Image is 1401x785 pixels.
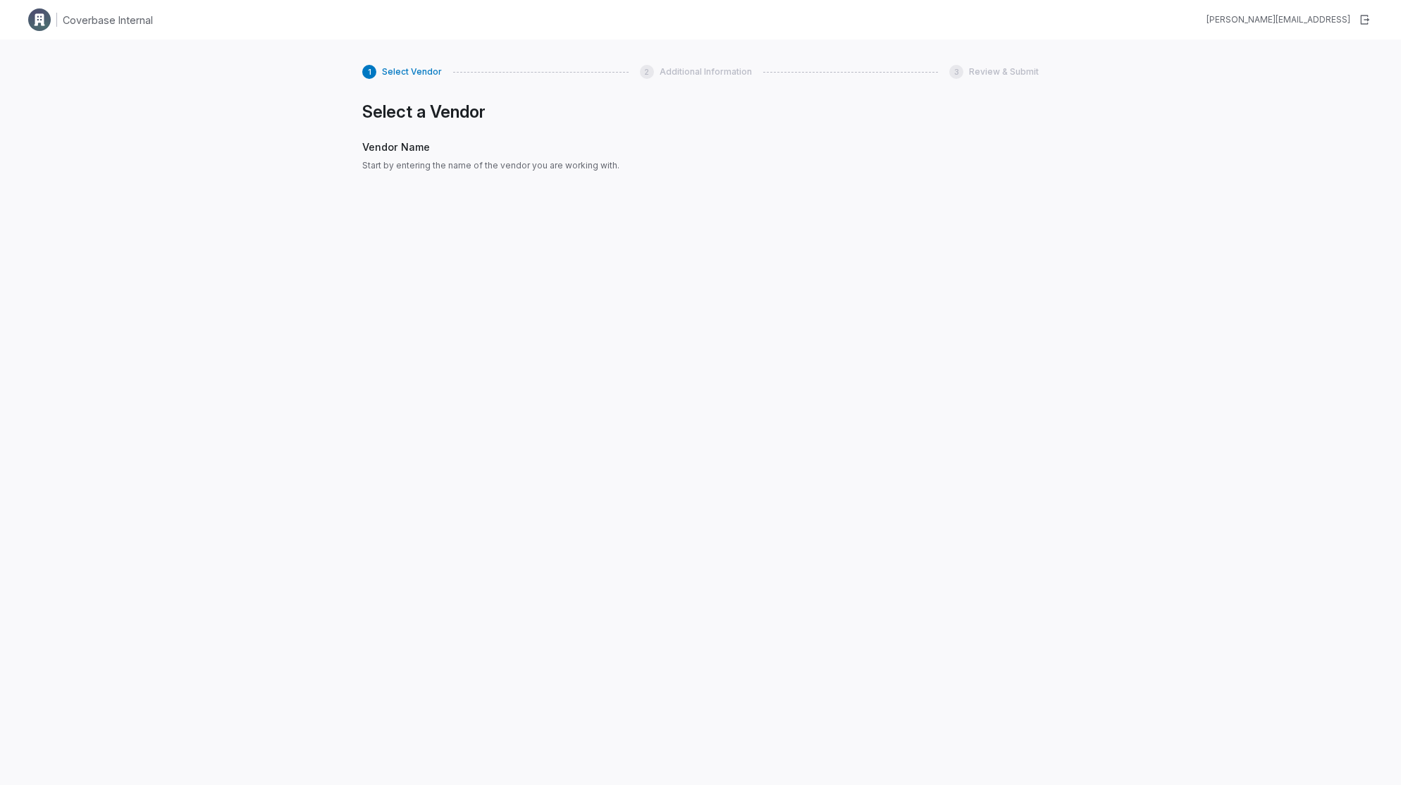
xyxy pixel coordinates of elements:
[362,65,376,79] div: 1
[660,66,752,78] span: Additional Information
[969,66,1039,78] span: Review & Submit
[362,101,806,123] h1: Select a Vendor
[640,65,654,79] div: 2
[1206,14,1350,25] div: [PERSON_NAME][EMAIL_ADDRESS]
[382,66,442,78] span: Select Vendor
[63,13,153,27] h1: Coverbase Internal
[949,65,963,79] div: 3
[28,8,51,31] img: Clerk Logo
[362,140,806,154] span: Vendor Name
[362,160,806,171] span: Start by entering the name of the vendor you are working with.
